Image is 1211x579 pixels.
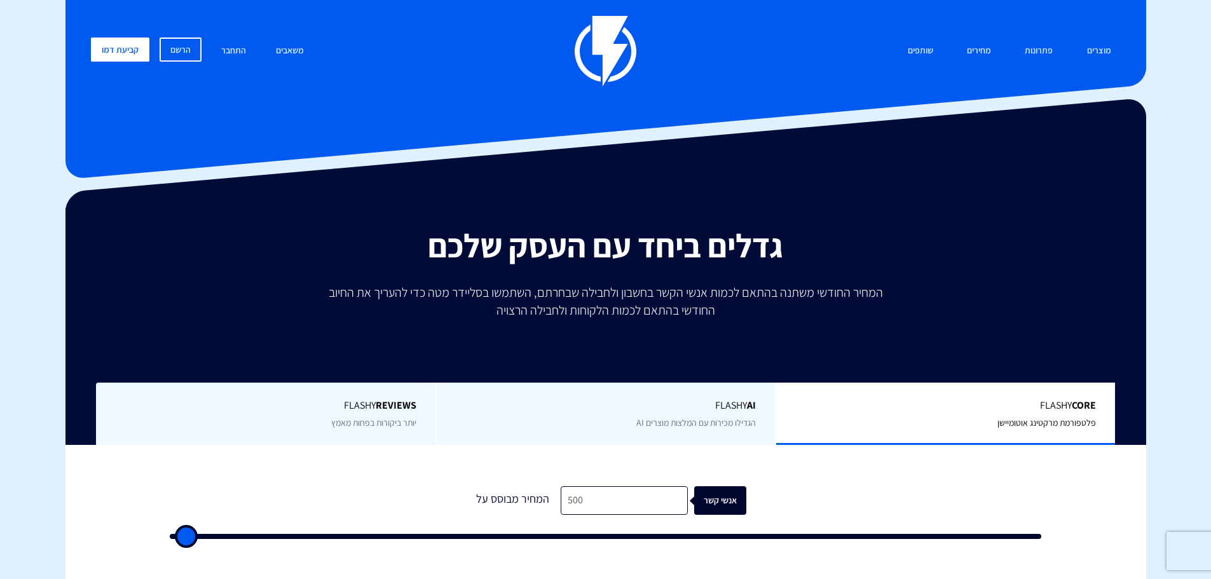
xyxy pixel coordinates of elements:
span: Flashy [795,398,1096,413]
span: Flashy [456,398,756,413]
b: REVIEWS [376,398,416,412]
a: שותפים [898,37,943,65]
div: המחיר מבוסס על [465,486,561,515]
a: משאבים [266,37,313,65]
div: אנשי קשר [710,486,762,515]
p: המחיר החודשי משתנה בהתאם לכמות אנשי הקשר בחשבון ולחבילה שבחרתם, השתמשו בסליידר מטה כדי להעריך את ... [320,283,892,319]
b: Core [1072,398,1096,412]
a: קביעת דמו [91,37,149,62]
a: התחבר [212,37,256,65]
a: הרשם [160,37,202,62]
b: AI [747,398,756,412]
h2: גדלים ביחד עם העסק שלכם [75,228,1137,264]
a: מוצרים [1078,37,1121,65]
a: מחירים [957,37,1001,65]
a: פתרונות [1015,37,1062,65]
span: הגדילו מכירות עם המלצות מוצרים AI [636,417,756,428]
span: יותר ביקורות בפחות מאמץ [331,417,416,428]
span: Flashy [115,398,416,413]
span: פלטפורמת מרקטינג אוטומיישן [997,417,1096,428]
